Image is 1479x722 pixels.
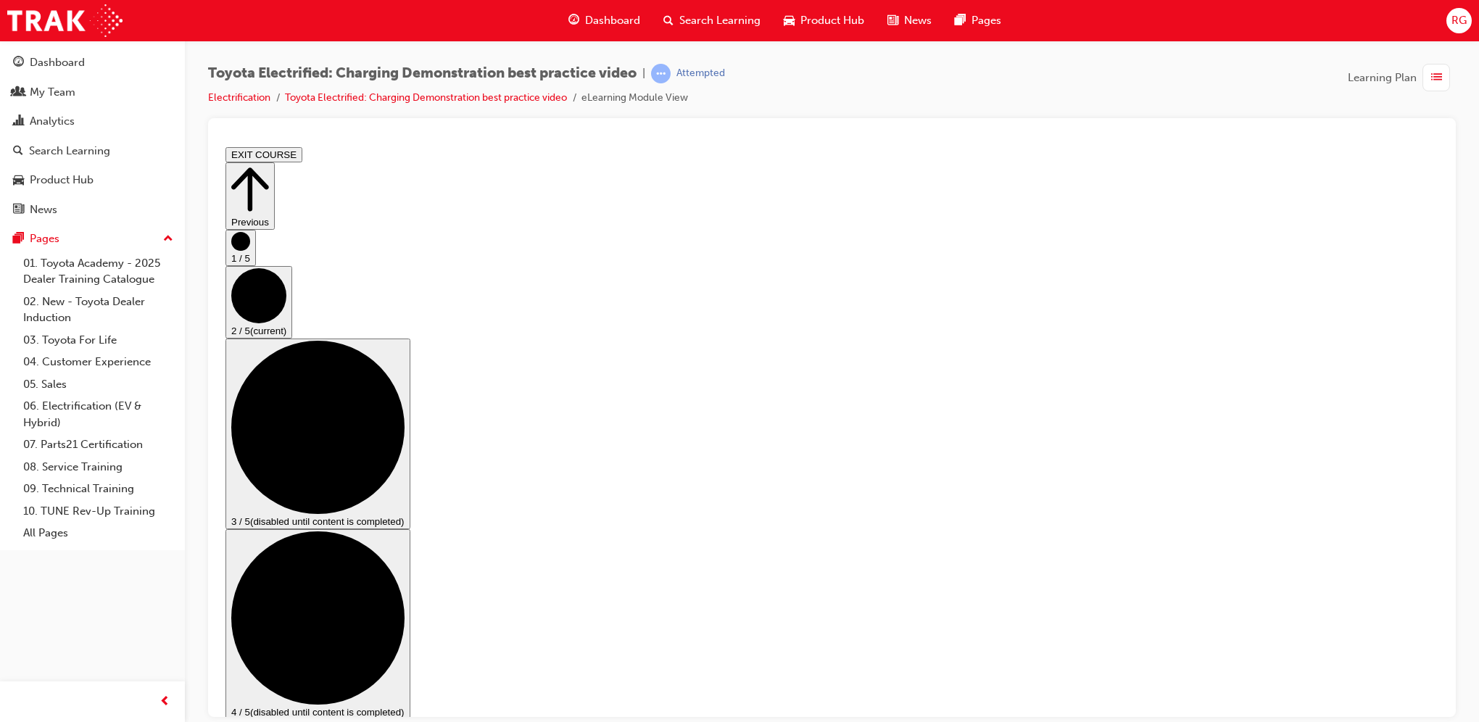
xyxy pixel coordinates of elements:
div: Search Learning [29,143,110,159]
a: 01. Toyota Academy - 2025 Dealer Training Catalogue [17,252,179,291]
span: RG [1451,12,1467,29]
span: news-icon [13,204,24,217]
button: Previous [6,21,55,88]
a: Search Learning [6,138,179,165]
span: people-icon [13,86,24,99]
a: All Pages [17,522,179,544]
a: 10. TUNE Rev-Up Training [17,500,179,523]
span: car-icon [13,174,24,187]
span: pages-icon [955,12,966,30]
button: EXIT COURSE [6,6,83,21]
a: News [6,196,179,223]
a: guage-iconDashboard [557,6,652,36]
span: car-icon [784,12,795,30]
button: RG [1446,8,1472,33]
button: Learning Plan [1348,64,1456,91]
img: Trak [7,4,123,37]
span: Pages [971,12,1001,29]
div: Attempted [676,67,725,80]
span: Previous [12,75,49,86]
button: Pages [6,225,179,252]
a: Toyota Electrified: Charging Demonstration best practice video [285,91,567,104]
span: News [904,12,932,29]
span: 2 / 5 [12,184,30,195]
a: news-iconNews [876,6,943,36]
span: Search Learning [679,12,761,29]
span: search-icon [13,145,23,158]
span: (disabled until content is completed) [30,565,185,576]
a: 08. Service Training [17,456,179,478]
a: 04. Customer Experience [17,351,179,373]
a: 03. Toyota For Life [17,329,179,352]
div: Dashboard [30,54,85,71]
a: Product Hub [6,167,179,194]
a: car-iconProduct Hub [772,6,876,36]
span: list-icon [1431,69,1442,87]
div: My Team [30,84,75,101]
span: 3 / 5 [12,375,30,386]
button: 3 / 5(disabled until content is completed) [6,197,191,388]
a: 05. Sales [17,373,179,396]
span: 4 / 5 [12,565,30,576]
span: Learning Plan [1348,70,1417,86]
a: My Team [6,79,179,106]
a: Analytics [6,108,179,135]
div: Analytics [30,113,75,130]
a: search-iconSearch Learning [652,6,772,36]
span: | [642,65,645,82]
span: prev-icon [159,693,170,711]
div: News [30,202,57,218]
li: eLearning Module View [581,90,688,107]
span: Dashboard [585,12,640,29]
span: search-icon [663,12,674,30]
a: 06. Electrification (EV & Hybrid) [17,395,179,433]
span: learningRecordVerb_ATTEMPT-icon [651,64,671,83]
span: chart-icon [13,115,24,128]
a: 02. New - Toyota Dealer Induction [17,291,179,329]
span: 1 / 5 [12,112,30,123]
div: Pages [30,231,59,247]
a: pages-iconPages [943,6,1013,36]
a: Dashboard [6,49,179,76]
span: guage-icon [568,12,579,30]
button: 2 / 5(current) [6,125,72,197]
a: Electrification [208,91,270,104]
span: Product Hub [800,12,864,29]
span: Toyota Electrified: Charging Demonstration best practice video [208,65,637,82]
button: DashboardMy TeamAnalyticsSearch LearningProduct HubNews [6,46,179,225]
a: 09. Technical Training [17,478,179,500]
div: Product Hub [30,172,94,188]
a: 07. Parts21 Certification [17,433,179,456]
span: up-icon [163,230,173,249]
button: 4 / 5(disabled until content is completed) [6,388,191,578]
span: news-icon [887,12,898,30]
span: guage-icon [13,57,24,70]
button: 1 / 5 [6,88,36,125]
span: pages-icon [13,233,24,246]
